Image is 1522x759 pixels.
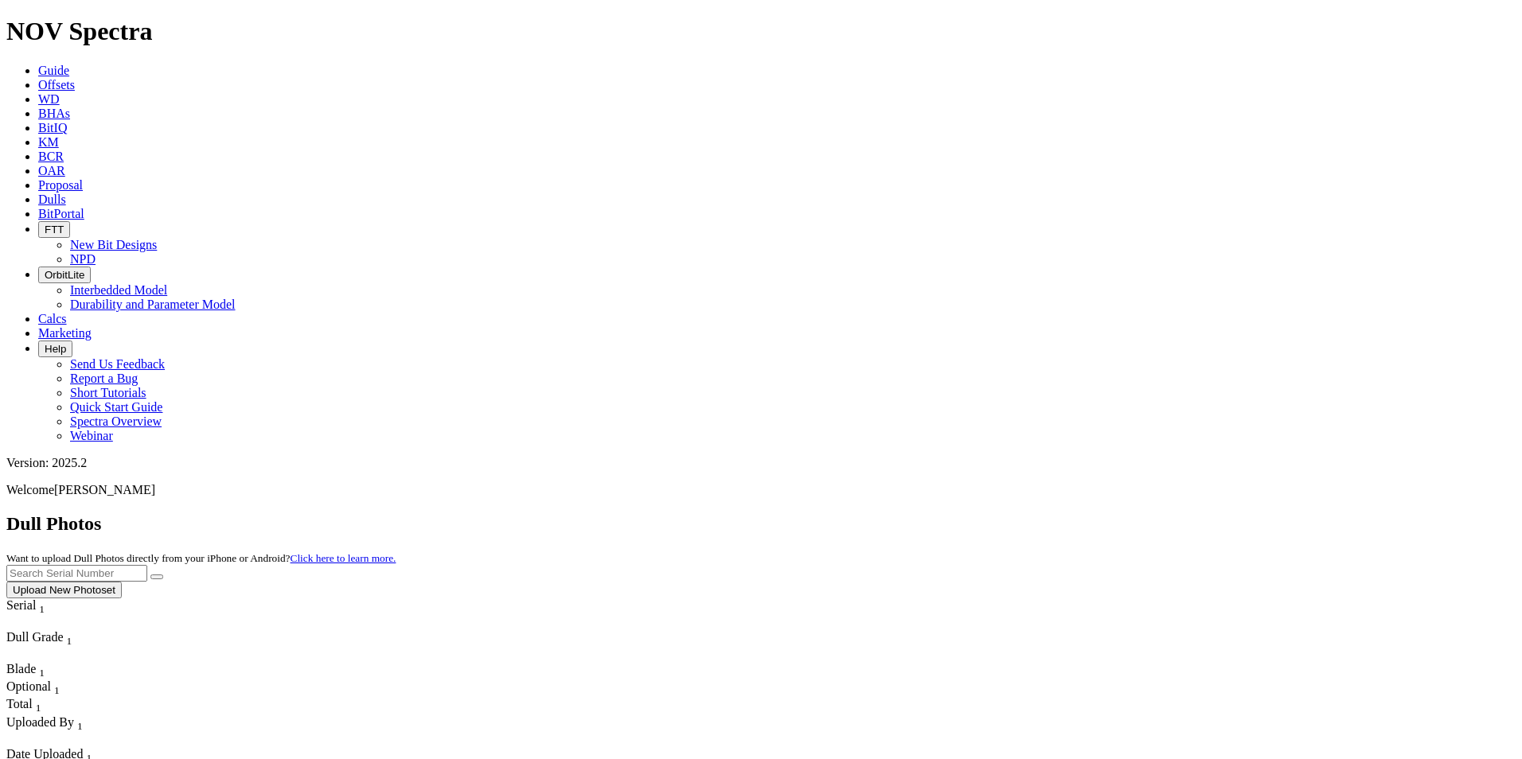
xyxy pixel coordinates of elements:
a: Click here to learn more. [291,552,396,564]
p: Welcome [6,483,1516,497]
input: Search Serial Number [6,565,147,582]
div: Sort None [6,715,156,747]
span: Dull Grade [6,630,64,644]
a: BitPortal [38,207,84,220]
span: FTT [45,224,64,235]
sub: 1 [77,720,83,732]
span: Blade [6,662,36,675]
div: Column Menu [6,733,156,747]
span: Total [6,697,33,710]
a: Webinar [70,429,113,442]
a: Quick Start Guide [70,400,162,414]
span: Sort None [39,598,45,612]
a: BHAs [38,107,70,120]
a: Offsets [38,78,75,91]
sub: 1 [36,703,41,714]
button: Help [38,341,72,357]
span: Sort None [39,662,45,675]
span: Sort None [54,679,60,693]
span: [PERSON_NAME] [54,483,155,496]
span: Uploaded By [6,715,74,729]
span: Optional [6,679,51,693]
a: Interbedded Model [70,283,167,297]
span: Sort None [77,715,83,729]
span: Sort None [67,630,72,644]
div: Column Menu [6,616,74,630]
a: Short Tutorials [70,386,146,399]
a: Spectra Overview [70,415,162,428]
div: Serial Sort None [6,598,74,616]
a: KM [38,135,59,149]
div: Column Menu [6,648,118,662]
a: BCR [38,150,64,163]
a: Dulls [38,193,66,206]
a: Durability and Parameter Model [70,298,236,311]
h2: Dull Photos [6,513,1516,535]
span: Sort None [36,697,41,710]
a: OAR [38,164,65,177]
div: Sort None [6,598,74,630]
span: Help [45,343,66,355]
button: FTT [38,221,70,238]
sub: 1 [54,684,60,696]
div: Version: 2025.2 [6,456,1516,470]
sub: 1 [39,603,45,615]
sub: 1 [67,635,72,647]
sub: 1 [39,667,45,679]
a: New Bit Designs [70,238,157,251]
div: Optional Sort None [6,679,62,697]
div: Total Sort None [6,697,62,714]
a: Guide [38,64,69,77]
span: OrbitLite [45,269,84,281]
a: Marketing [38,326,92,340]
h1: NOV Spectra [6,17,1516,46]
small: Want to upload Dull Photos directly from your iPhone or Android? [6,552,396,564]
a: WD [38,92,60,106]
div: Sort None [6,662,62,679]
button: Upload New Photoset [6,582,122,598]
a: Calcs [38,312,67,325]
div: Sort None [6,697,62,714]
div: Uploaded By Sort None [6,715,156,733]
a: BitIQ [38,121,67,134]
a: Proposal [38,178,83,192]
button: OrbitLite [38,267,91,283]
a: Send Us Feedback [70,357,165,371]
a: NPD [70,252,96,266]
div: Sort None [6,679,62,697]
span: Serial [6,598,36,612]
div: Sort None [6,630,118,662]
div: Dull Grade Sort None [6,630,118,648]
div: Blade Sort None [6,662,62,679]
a: Report a Bug [70,372,138,385]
